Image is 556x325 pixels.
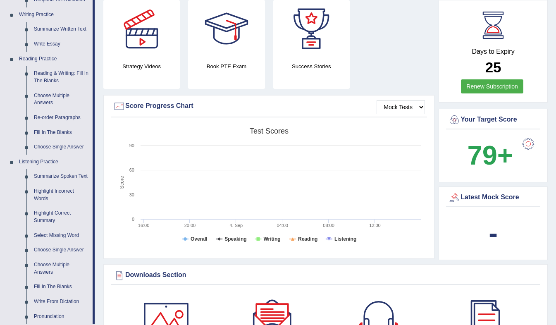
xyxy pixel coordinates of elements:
text: 60 [129,167,134,172]
a: Summarize Written Text [30,22,93,37]
text: 20:00 [184,223,196,228]
text: 0 [132,217,134,222]
h4: Strategy Videos [103,62,180,71]
tspan: Test scores [250,127,289,135]
tspan: Writing [263,236,280,242]
a: Re-order Paragraphs [30,110,93,125]
h4: Book PTE Exam [188,62,265,71]
text: 16:00 [138,223,150,228]
tspan: Reading [298,236,317,242]
text: 90 [129,143,134,148]
b: 79+ [468,140,513,170]
a: Write Essay [30,37,93,52]
div: Your Target Score [448,114,538,126]
tspan: Speaking [224,236,246,242]
div: Latest Mock Score [448,191,538,204]
a: Reading Practice [15,52,93,67]
a: Highlight Correct Summary [30,206,93,228]
b: 25 [485,59,501,75]
b: - [489,218,498,248]
tspan: 4. Sep [229,223,243,228]
text: 04:00 [277,223,288,228]
a: Writing Practice [15,7,93,22]
a: Reading & Writing: Fill In The Blanks [30,66,93,88]
a: Choose Multiple Answers [30,88,93,110]
a: Choose Single Answer [30,140,93,155]
a: Select Missing Word [30,228,93,243]
text: 30 [129,192,134,197]
a: Listening Practice [15,155,93,170]
a: Choose Single Answer [30,243,93,258]
tspan: Listening [334,236,356,242]
text: 08:00 [323,223,334,228]
h4: Success Stories [273,62,350,71]
a: Renew Subscription [461,79,523,93]
a: Fill In The Blanks [30,125,93,140]
a: Write From Dictation [30,294,93,309]
a: Pronunciation [30,309,93,324]
div: Downloads Section [113,269,538,282]
a: Choose Multiple Answers [30,258,93,280]
a: Fill In The Blanks [30,280,93,294]
a: Highlight Incorrect Words [30,184,93,206]
tspan: Score [119,176,125,189]
tspan: Overall [191,236,208,242]
text: 12:00 [369,223,381,228]
div: Score Progress Chart [113,100,425,112]
a: Summarize Spoken Text [30,169,93,184]
h4: Days to Expiry [448,48,538,55]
